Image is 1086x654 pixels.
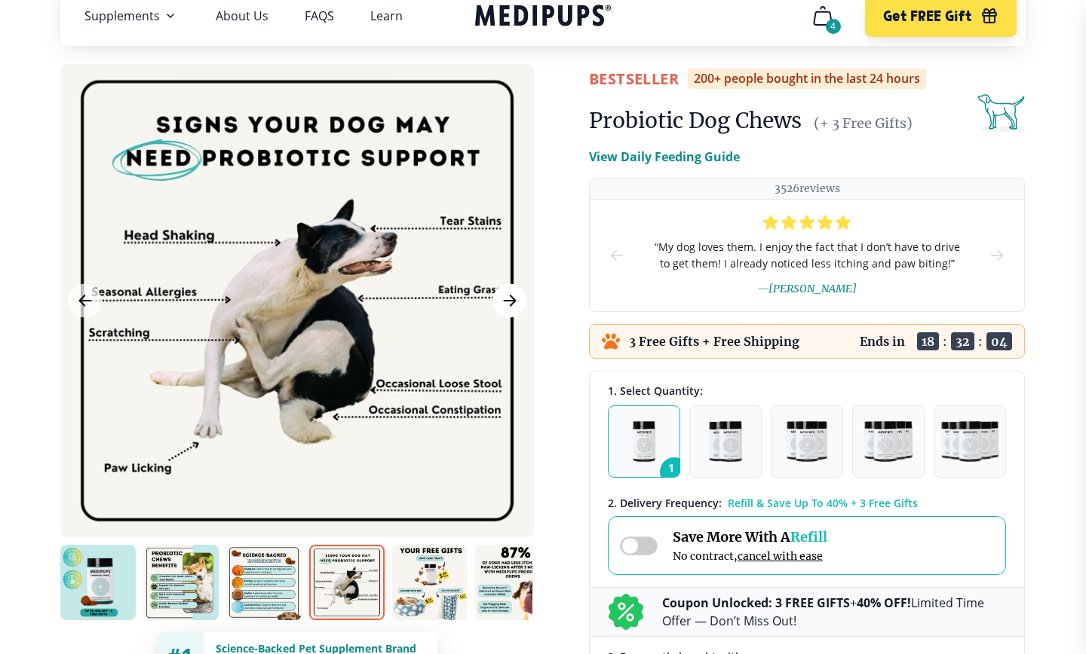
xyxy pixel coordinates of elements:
h1: Probiotic Dog Chews [589,107,802,134]
p: View Daily Feeding Guide [589,148,740,166]
span: Get FREE Gift [883,8,971,25]
span: 18 [917,332,939,350]
p: 3526 reviews [775,182,840,196]
a: Medipups [475,2,611,32]
img: Pack of 5 - Natural Dog Supplements [941,421,999,462]
span: : [943,334,947,349]
p: 3 Free Gifts + Free Shipping [629,334,799,349]
img: Probiotic Dog Chews | Natural Dog Supplements [60,545,136,620]
button: Next Image [492,284,526,318]
span: 32 [951,332,974,350]
a: About Us [216,8,268,23]
span: No contract, [673,549,827,563]
div: 4 [826,19,841,34]
span: 1 [660,457,689,486]
img: Pack of 2 - Natural Dog Supplements [709,421,742,462]
span: (+ 3 Free Gifts) [814,115,913,132]
img: Pack of 1 - Natural Dog Supplements [633,421,656,462]
div: 1. Select Quantity: [608,384,1006,398]
b: Coupon Unlocked: 3 FREE GIFTS [662,594,850,611]
span: Supplements [84,8,160,23]
div: 200+ people bought in the last 24 hours [688,69,926,89]
img: Probiotic Dog Chews | Natural Dog Supplements [143,545,219,620]
img: Probiotic Dog Chews | Natural Dog Supplements [392,545,468,620]
span: Refill [790,528,827,546]
button: Previous Image [68,284,102,318]
span: — [PERSON_NAME] [757,282,857,295]
img: Pack of 4 - Natural Dog Supplements [864,421,912,462]
span: Refill & Save Up To 40% + 3 Free Gifts [728,496,918,510]
button: 1 [608,405,680,478]
p: + Limited Time Offer — Don’t Miss Out! [662,594,1006,630]
span: BestSeller [589,69,679,89]
span: cancel with ease [738,549,823,563]
img: Probiotic Dog Chews | Natural Dog Supplements [226,545,302,620]
img: Pack of 3 - Natural Dog Supplements [787,421,827,462]
span: 04 [986,332,1012,350]
button: prev-slide [608,200,626,311]
img: Probiotic Dog Chews | Natural Dog Supplements [475,545,551,620]
span: 2 . Delivery Frequency: [608,496,722,510]
button: next-slide [988,200,1006,311]
span: Save More With A [673,528,827,546]
a: FAQS [305,8,334,23]
b: 40% OFF! [857,594,911,611]
p: Ends in [860,334,905,349]
span: : [978,334,983,349]
a: Learn [370,8,403,23]
button: Supplements [84,7,179,25]
span: “ My dog loves them. I enjoy the fact that I don’t have to drive to get them! I already noticed l... [650,239,964,272]
img: Probiotic Dog Chews | Natural Dog Supplements [309,545,385,620]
